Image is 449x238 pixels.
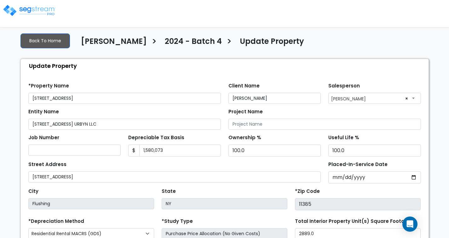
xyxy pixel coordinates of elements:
input: Project Name [228,119,421,130]
label: Placed-In-Service Date [328,161,388,168]
a: 2024 - Batch 4 [160,37,222,50]
h3: > [227,36,232,49]
label: Salesperson [328,82,360,90]
label: State [162,188,176,195]
label: Project Name [228,108,263,116]
input: Property Name [28,93,221,104]
img: logo_pro_r.png [3,4,56,17]
label: Useful Life % [328,134,359,141]
label: Total Interior Property Unit(s) Square Footage [295,218,411,225]
label: Client Name [228,82,260,90]
label: Job Number [28,134,59,141]
span: Asher Fried [328,93,421,104]
label: *Zip Code [295,188,320,195]
label: *Property Name [28,82,69,90]
div: Update Property [24,59,429,73]
label: City [28,188,38,195]
input: Zip Code [295,198,421,210]
h4: 2024 - Batch 4 [165,37,222,48]
input: Entity Name [28,119,221,130]
label: *Study Type [162,218,193,225]
label: *Depreciation Method [28,218,84,225]
input: 0.00 [139,145,221,157]
h4: Update Property [240,37,304,48]
span: Asher Fried [329,93,421,103]
label: Street Address [28,161,66,168]
a: Back To Home [20,33,70,48]
input: Depreciation [328,145,421,157]
span: $ [128,145,140,157]
h4: [PERSON_NAME] [81,37,147,48]
a: [PERSON_NAME] [76,37,147,50]
input: Ownership [228,145,321,157]
label: Depreciable Tax Basis [128,134,184,141]
h3: > [152,36,157,49]
input: Client Name [228,93,321,104]
div: Open Intercom Messenger [402,217,417,232]
a: Update Property [235,37,304,50]
input: Street Address [28,171,321,182]
label: Entity Name [28,108,59,116]
span: × [405,94,408,103]
label: Ownership % [228,134,261,141]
